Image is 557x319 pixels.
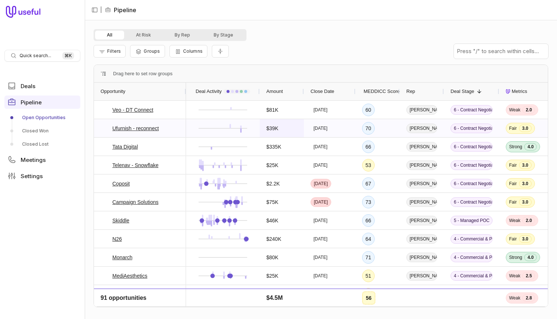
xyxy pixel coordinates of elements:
div: 60 [365,105,371,114]
div: Pipeline submenu [4,112,80,150]
span: [PERSON_NAME] [406,271,437,281]
li: Pipeline [105,6,136,14]
span: $335K [266,142,281,151]
button: Group Pipeline [130,45,165,58]
time: [DATE] [314,199,328,205]
span: Strong [509,254,522,260]
span: Fair [509,236,517,242]
span: $80K [266,253,278,262]
span: 4 - Commercial & Product Validation [451,234,493,244]
span: 3.0 [519,180,532,187]
span: 3.0 [519,198,532,206]
button: Filter Pipeline [94,45,126,58]
span: [PERSON_NAME] [406,197,437,207]
div: Row Groups [113,69,172,78]
span: [PERSON_NAME] [406,142,437,152]
div: 57 [365,290,371,299]
span: MEDDICC Score [364,87,400,96]
span: [PERSON_NAME] [406,253,437,262]
span: Opportunity [101,87,125,96]
div: 67 [365,179,371,188]
a: Direct Ferries [112,290,143,299]
span: 2.0 [522,106,535,114]
span: 6 - Contract Negotiation [451,124,493,133]
span: 5 - Managed POC [451,216,493,225]
div: MEDDICC Score [362,83,393,100]
span: 4 - Commercial & Product Validation [451,271,493,281]
a: Veo - DT Connect [112,105,153,114]
time: [DATE] [314,181,328,187]
span: Weak [509,218,520,223]
span: Weak [509,291,520,297]
span: Weak [509,107,520,113]
span: 6 - Contract Negotiation [451,179,493,188]
span: [PERSON_NAME] [406,289,437,299]
time: [DATE] [313,273,327,279]
span: 4.0 [524,143,537,150]
button: By Rep [163,31,202,39]
span: [PERSON_NAME] [406,105,437,115]
span: Metrics [512,87,527,96]
a: Coposit [112,179,130,188]
a: Pipeline [4,96,80,109]
div: 73 [365,198,371,207]
div: 66 [365,216,371,225]
span: Columns [183,48,203,54]
a: Monarch [112,253,132,262]
div: 66 [365,142,371,151]
span: Settings [21,173,43,179]
div: 51 [365,271,371,280]
button: Columns [169,45,207,58]
time: [DATE] [313,218,327,223]
span: $25K [266,161,278,170]
span: 3.0 [519,162,532,169]
span: Amount [266,87,283,96]
button: By Stage [202,31,245,39]
span: Fair [509,125,517,131]
span: $39K [266,124,278,133]
time: [DATE] [313,254,327,260]
div: 64 [365,235,371,243]
a: Telenav - Snowflake [112,161,158,170]
span: 6 - Contract Negotiation [451,197,493,207]
span: Deals [21,83,35,89]
span: Rep [406,87,415,96]
a: MediAesthetics [112,271,147,280]
a: Closed Lost [4,138,80,150]
span: 4 - Commercial & Product Validation [451,289,493,299]
button: Collapse sidebar [89,4,100,15]
span: $46K [266,216,278,225]
time: [DATE] [313,291,327,297]
button: At Risk [124,31,163,39]
time: [DATE] [313,125,327,131]
a: N26 [112,235,122,243]
a: Tata Digital [112,142,138,151]
span: 2.0 [522,217,535,224]
span: Strong [509,144,522,150]
a: Meetings [4,153,80,166]
span: Fair [509,181,517,187]
span: Deal Stage [451,87,474,96]
span: 4.0 [524,254,537,261]
span: 6 - Contract Negotiation [451,160,493,170]
time: [DATE] [313,162,327,168]
span: | [100,6,102,14]
a: Deals [4,79,80,93]
span: $81K [266,105,278,114]
span: Filters [107,48,121,54]
span: Groups [144,48,160,54]
button: Collapse all rows [212,45,229,58]
span: 4 - Commercial & Product Validation [451,253,493,262]
time: [DATE] [313,144,327,150]
span: [PERSON_NAME] [406,216,437,225]
span: [PERSON_NAME] [406,124,437,133]
time: [DATE] [313,236,327,242]
a: Closed Won [4,125,80,137]
span: Quick search... [20,53,51,59]
span: 6 - Contract Negotiation [451,105,493,115]
time: [DATE] [313,107,327,113]
div: 71 [365,253,371,262]
span: Deal Activity [196,87,222,96]
div: 53 [365,161,371,170]
a: Campaign Solutions [112,198,158,207]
